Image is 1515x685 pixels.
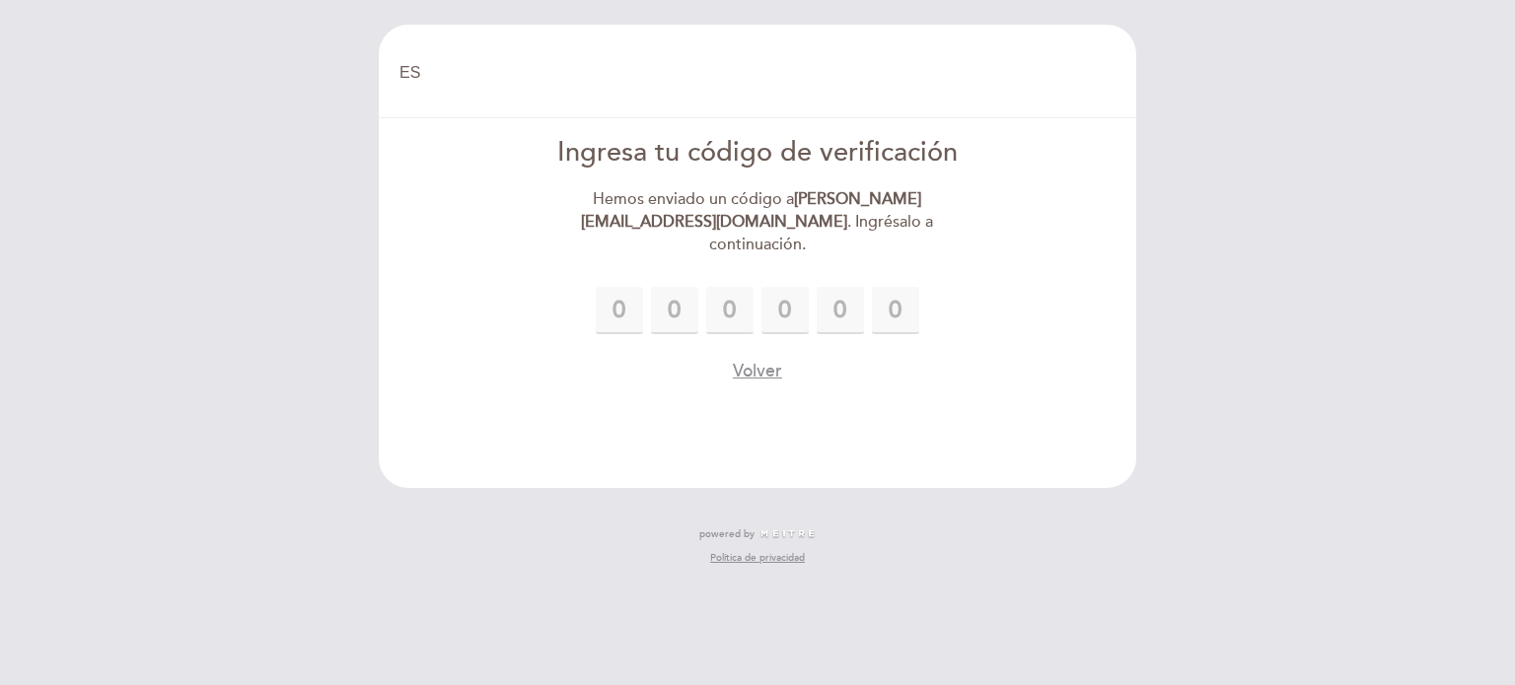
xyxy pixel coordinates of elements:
input: 0 [651,287,698,334]
input: 0 [596,287,643,334]
button: Volver [733,359,782,383]
span: powered by [699,527,755,541]
input: 0 [706,287,754,334]
a: Política de privacidad [710,551,805,565]
strong: [PERSON_NAME][EMAIL_ADDRESS][DOMAIN_NAME] [581,189,921,232]
input: 0 [761,287,809,334]
input: 0 [817,287,864,334]
div: Ingresa tu código de verificación [532,134,984,172]
img: MEITRE [759,529,816,539]
a: powered by [699,527,816,541]
div: Hemos enviado un código a . Ingrésalo a continuación. [532,188,984,256]
input: 0 [872,287,919,334]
